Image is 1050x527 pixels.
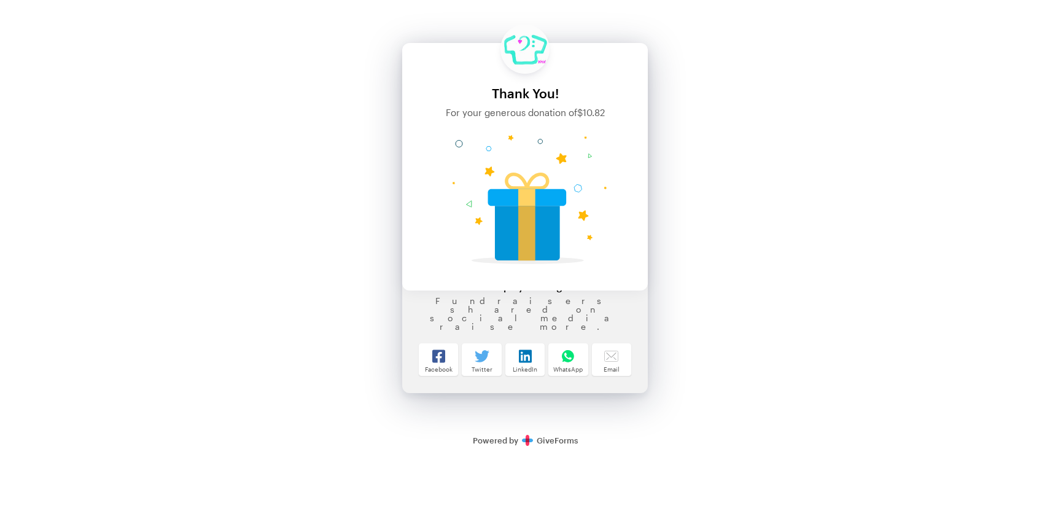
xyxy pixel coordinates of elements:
a: LinkedIn [505,343,545,376]
span: $10.82 [577,107,605,118]
div: Email [593,366,631,372]
div: Fundraisers shared on social media raise more. [417,297,633,331]
a: Twitter [462,343,501,376]
div: For your generous donation of [402,107,648,118]
div: Twitter [462,366,500,372]
div: Facebook [419,366,457,372]
div: LinkedIn [506,366,544,372]
div: Thank You! [414,86,636,100]
a: Facebook [419,343,458,376]
a: WhatsApp [548,343,588,376]
div: Help by Sharing [417,282,633,292]
a: Email [592,343,631,376]
div: WhatsApp [549,366,587,372]
a: Secure DonationsPowered byGiveForms [473,435,578,445]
